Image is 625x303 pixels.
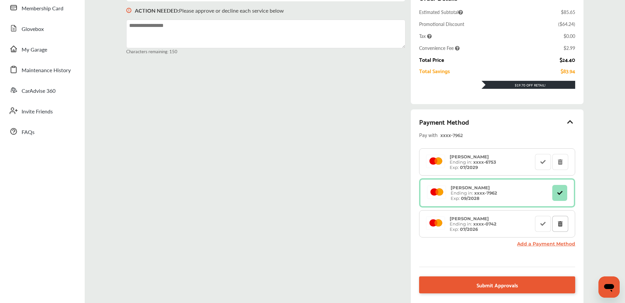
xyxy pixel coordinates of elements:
[450,154,489,159] strong: [PERSON_NAME]
[460,165,478,170] strong: 07/2029
[446,216,500,232] div: Ending in: Exp:
[460,227,478,232] strong: 07/2026
[482,83,575,87] div: $19.70 Off Retail!
[419,21,464,27] div: Promotional Discount
[22,46,47,54] span: My Garage
[517,241,575,247] a: Add a Payment Method
[22,66,71,75] span: Maintenance History
[126,48,405,55] small: Characters remaining: 150
[419,57,444,63] div: Total Price
[561,68,575,74] div: $83.94
[126,1,132,20] img: svg+xml;base64,PHN2ZyB3aWR0aD0iMTYiIGhlaWdodD0iMTciIHZpZXdCb3g9IjAgMCAxNiAxNyIgZmlsbD0ibm9uZSIgeG...
[22,25,44,34] span: Glovebox
[6,102,78,119] a: Invite Friends
[451,185,490,190] strong: [PERSON_NAME]
[22,87,55,95] span: CarAdvise 360
[135,7,179,14] b: ACTION NEEDED :
[22,4,63,13] span: Membership Card
[440,130,523,139] div: xxxx- 7962
[22,128,35,137] span: FAQs
[419,33,432,39] span: Tax
[419,276,576,293] a: Submit Approvals
[561,9,575,15] div: $85.65
[419,9,463,15] span: Estimated Subtotal
[450,216,489,221] strong: [PERSON_NAME]
[461,196,480,201] strong: 09/2028
[477,280,518,289] span: Submit Approvals
[474,190,497,196] strong: xxxx- 7962
[447,185,500,201] div: Ending in: Exp:
[446,154,499,170] div: Ending in: Exp:
[6,40,78,58] a: My Garage
[473,159,496,165] strong: xxxx- 6753
[419,130,438,139] span: Pay with
[560,57,575,63] div: $24.40
[6,81,78,99] a: CarAdvise 360
[419,68,450,74] div: Total Savings
[558,21,575,27] div: ( $64.24 )
[419,45,460,51] span: Convenience Fee
[564,45,575,51] div: $2.99
[419,116,576,127] div: Payment Method
[6,123,78,140] a: FAQs
[564,33,575,39] div: $0.00
[22,107,53,116] span: Invite Friends
[6,61,78,78] a: Maintenance History
[598,276,620,298] iframe: Button to launch messaging window
[135,7,284,14] p: Please approve or decline each service below
[473,221,496,227] strong: xxxx- 0742
[6,20,78,37] a: Glovebox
